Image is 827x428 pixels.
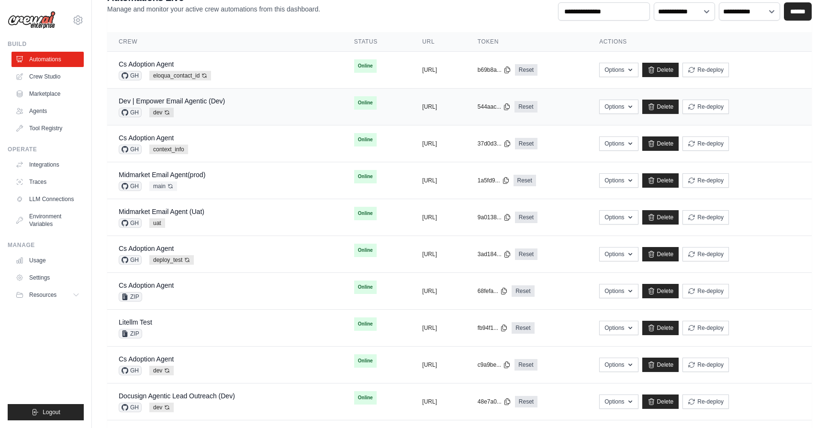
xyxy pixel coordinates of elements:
[515,64,537,76] a: Reset
[11,191,84,207] a: LLM Connections
[11,103,84,119] a: Agents
[642,173,679,188] a: Delete
[642,394,679,409] a: Delete
[514,101,537,113] a: Reset
[149,218,165,228] span: uat
[599,63,638,77] button: Options
[599,100,638,114] button: Options
[642,321,679,335] a: Delete
[478,140,511,147] button: 37d0d3...
[8,40,84,48] div: Build
[411,32,466,52] th: URL
[119,366,142,375] span: GH
[682,321,729,335] button: Re-deploy
[119,392,235,400] a: Docusign Agentic Lead Outreach (Dev)
[354,354,377,368] span: Online
[682,284,729,298] button: Re-deploy
[478,398,511,405] button: 48e7a0...
[512,322,534,334] a: Reset
[478,361,511,369] button: c9a9be...
[478,66,511,74] button: b69b8a...
[599,136,638,151] button: Options
[599,210,638,225] button: Options
[354,59,377,73] span: Online
[11,86,84,101] a: Marketplace
[682,210,729,225] button: Re-deploy
[119,134,174,142] a: Cs Adoption Agent
[11,270,84,285] a: Settings
[599,358,638,372] button: Options
[642,63,679,77] a: Delete
[642,136,679,151] a: Delete
[478,177,510,184] button: 1a5fd9...
[119,97,225,105] a: Dev | Empower Email Agentic (Dev)
[119,145,142,154] span: GH
[512,285,534,297] a: Reset
[354,281,377,294] span: Online
[682,63,729,77] button: Re-deploy
[478,250,511,258] button: 3ad184...
[515,138,537,149] a: Reset
[343,32,411,52] th: Status
[8,404,84,420] button: Logout
[119,282,174,289] a: Cs Adoption Agent
[466,32,588,52] th: Token
[354,170,377,183] span: Online
[588,32,812,52] th: Actions
[478,103,511,111] button: 544aac...
[354,317,377,331] span: Online
[119,181,142,191] span: GH
[119,318,152,326] a: Litellm Test
[149,403,174,412] span: dev
[11,121,84,136] a: Tool Registry
[599,321,638,335] button: Options
[682,247,729,261] button: Re-deploy
[642,247,679,261] a: Delete
[354,244,377,257] span: Online
[119,329,142,338] span: ZIP
[8,146,84,153] div: Operate
[642,210,679,225] a: Delete
[149,181,177,191] span: main
[682,136,729,151] button: Re-deploy
[119,292,142,302] span: ZIP
[682,100,729,114] button: Re-deploy
[119,60,174,68] a: Cs Adoption Agent
[119,71,142,80] span: GH
[149,71,211,80] span: eloqua_contact_id
[11,52,84,67] a: Automations
[29,291,56,299] span: Resources
[11,69,84,84] a: Crew Studio
[11,209,84,232] a: Environment Variables
[43,408,60,416] span: Logout
[515,212,537,223] a: Reset
[354,96,377,110] span: Online
[478,214,511,221] button: 9a0138...
[599,284,638,298] button: Options
[642,284,679,298] a: Delete
[599,394,638,409] button: Options
[682,394,729,409] button: Re-deploy
[779,382,827,428] iframe: Chat Widget
[514,175,536,186] a: Reset
[478,324,508,332] button: fb94f1...
[149,145,188,154] span: context_info
[515,248,537,260] a: Reset
[514,359,537,371] a: Reset
[119,218,142,228] span: GH
[478,287,508,295] button: 68fefa...
[354,391,377,405] span: Online
[107,32,343,52] th: Crew
[149,255,194,265] span: deploy_test
[119,255,142,265] span: GH
[682,358,729,372] button: Re-deploy
[642,358,679,372] a: Delete
[119,108,142,117] span: GH
[354,207,377,220] span: Online
[8,11,56,29] img: Logo
[107,4,320,14] p: Manage and monitor your active crew automations from this dashboard.
[642,100,679,114] a: Delete
[119,355,174,363] a: Cs Adoption Agent
[599,247,638,261] button: Options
